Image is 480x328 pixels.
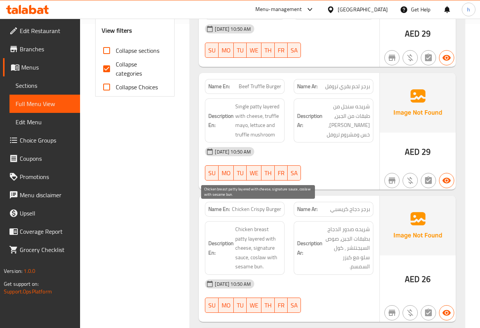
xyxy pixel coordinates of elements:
span: Grocery Checklist [20,245,74,254]
span: TU [237,45,244,56]
button: Not has choices [421,305,436,320]
span: Collapse categories [116,60,162,78]
a: Menus [3,58,80,76]
div: Menu-management [255,5,302,14]
span: TU [237,168,244,179]
button: MO [219,298,234,313]
span: Choice Groups [20,136,74,145]
button: MO [219,165,234,181]
button: TH [261,165,275,181]
span: SU [208,45,216,56]
button: SU [205,43,219,58]
span: SA [291,168,298,179]
span: Menu disclaimer [20,190,74,200]
strong: Name Ar: [297,205,318,213]
a: Edit Restaurant [3,22,80,40]
button: TH [261,43,275,58]
button: Not branch specific item [384,173,400,188]
a: Coupons [3,149,80,168]
strong: Description En: [208,239,234,257]
span: TH [264,300,272,311]
span: FR [278,300,285,311]
span: Upsell [20,209,74,218]
strong: Name En: [208,205,230,213]
span: AED [405,272,420,287]
span: MO [222,300,231,311]
span: [DATE] 10:50 AM [212,25,254,33]
span: 26 [422,272,431,287]
img: Ae5nvW7+0k+MAAAAAElFTkSuQmCC [380,196,456,255]
span: SU [208,300,216,311]
strong: Description Ar: [297,111,323,130]
a: Edit Menu [9,113,80,131]
strong: Description En: [208,111,234,130]
span: Coverage Report [20,227,74,236]
span: TH [264,168,272,179]
span: FR [278,168,285,179]
button: WE [247,298,261,313]
button: SU [205,165,219,181]
h3: View filters [102,26,132,35]
a: Grocery Checklist [3,241,80,259]
span: Edit Restaurant [20,26,74,35]
span: شريحه صدور الدجاج بطبقات الجبن، صوص السيجنتشر ، كول سلو مع كيزر السمسم. [324,225,370,271]
span: WE [250,168,258,179]
span: MO [222,168,231,179]
span: برجر دجاج كريسبي [330,205,370,213]
span: MO [222,45,231,56]
a: Choice Groups [3,131,80,149]
button: SA [288,165,301,181]
span: 29 [422,26,431,41]
span: SA [291,45,298,56]
button: FR [275,43,288,58]
span: 29 [422,144,431,159]
span: برجر لحم بقري تروفل [325,82,370,90]
span: WE [250,300,258,311]
span: Coupons [20,154,74,163]
span: [DATE] 10:50 AM [212,148,254,155]
button: Purchased item [403,50,418,65]
span: Edit Menu [16,117,74,127]
span: Chicken Crispy Burger [232,205,281,213]
button: Not has choices [421,50,436,65]
span: AED [405,26,420,41]
strong: Description Ar: [297,239,323,257]
a: Support.OpsPlatform [4,287,52,296]
span: 1.0.0 [24,266,35,276]
span: SU [208,168,216,179]
button: Available [439,50,454,65]
span: Chicken breast patty layered with cheese, signature sauce, coslaw with sesame bun. [235,225,281,271]
span: WE [250,45,258,56]
span: FR [278,45,285,56]
span: Version: [4,266,22,276]
button: SU [205,298,219,313]
a: Branches [3,40,80,58]
button: WE [247,165,261,181]
a: Upsell [3,204,80,222]
span: Single patty layered with cheese, truffle mayo, lettuce and truffle mushroom [235,102,281,139]
button: Not branch specific item [384,305,400,320]
a: Promotions [3,168,80,186]
a: Sections [9,76,80,95]
span: [DATE] 10:50 AM [212,280,254,288]
span: TU [237,300,244,311]
span: Promotions [20,172,74,181]
span: Beef Truffle Burger [239,82,281,90]
button: SA [288,298,301,313]
div: [GEOGRAPHIC_DATA] [338,5,388,14]
strong: Name En: [208,82,230,90]
button: Purchased item [403,173,418,188]
span: h [467,5,470,14]
a: Full Menu View [9,95,80,113]
span: Sections [16,81,74,90]
a: Coverage Report [3,222,80,241]
button: SA [288,43,301,58]
span: Full Menu View [16,99,74,108]
button: Available [439,305,454,320]
button: WE [247,43,261,58]
a: Menu disclaimer [3,186,80,204]
button: TU [234,165,247,181]
span: Get support on: [4,279,39,289]
button: MO [219,43,234,58]
span: Menus [21,63,74,72]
